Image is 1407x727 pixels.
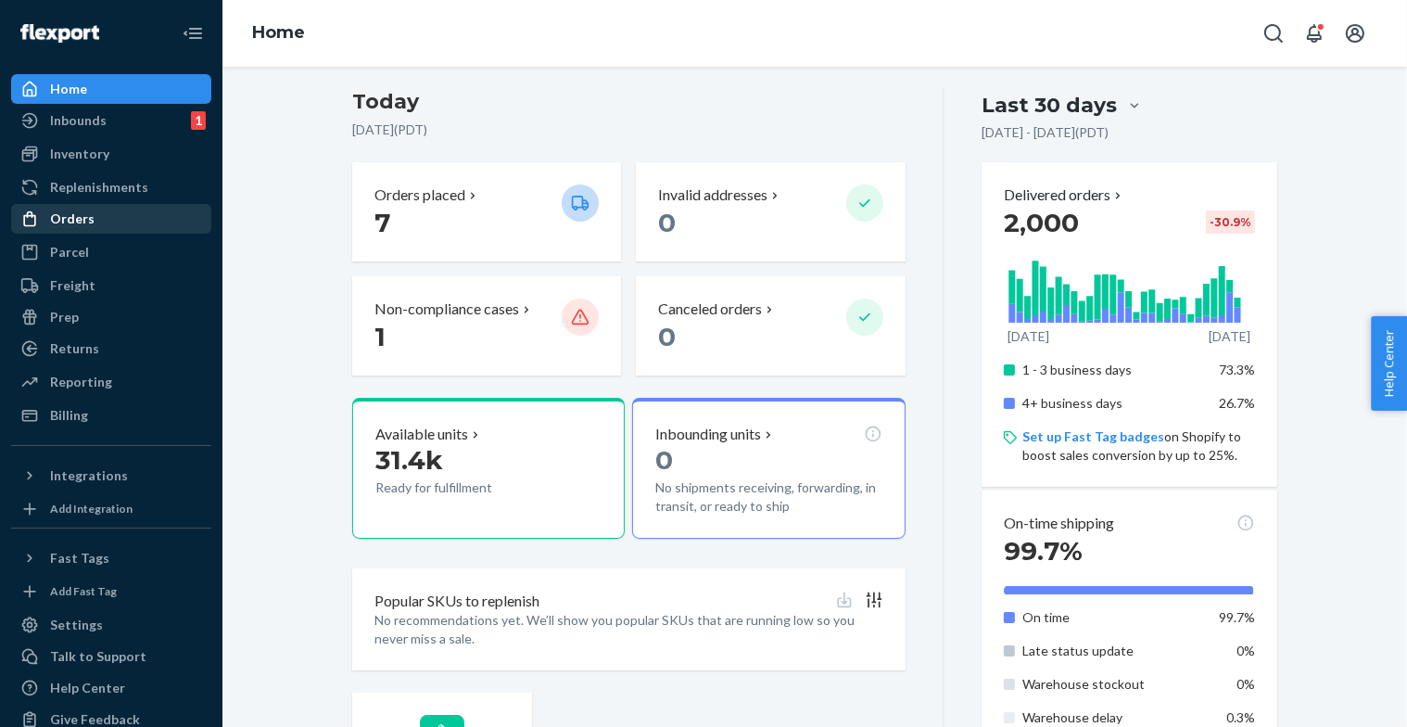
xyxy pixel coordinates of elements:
p: Available units [375,424,468,445]
p: [DATE] [1008,327,1049,346]
a: Home [252,22,305,43]
div: Add Fast Tag [50,583,117,599]
button: Close Navigation [174,15,211,52]
p: Non-compliance cases [374,299,519,320]
span: 26.7% [1219,395,1255,411]
div: Integrations [50,466,128,485]
button: Delivered orders [1004,185,1125,206]
button: Inbounding units0No shipments receiving, forwarding, in transit, or ready to ship [632,398,905,539]
a: Talk to Support [11,642,211,671]
a: Prep [11,302,211,332]
div: Prep [50,308,79,326]
a: Settings [11,610,211,640]
div: 1 [191,111,206,130]
button: Open account menu [1337,15,1374,52]
div: Inventory [50,145,109,163]
a: Reporting [11,367,211,397]
p: Warehouse stockout [1022,675,1205,694]
button: Available units31.4kReady for fulfillment [352,398,625,539]
img: Flexport logo [20,24,99,43]
p: 4+ business days [1022,394,1205,413]
div: Last 30 days [982,91,1117,120]
span: 0 [658,321,676,352]
a: Billing [11,401,211,430]
a: Add Integration [11,498,211,520]
div: Add Integration [50,501,133,517]
button: Canceled orders 0 [636,276,905,376]
div: Home [50,80,87,98]
span: 0.3% [1226,709,1255,725]
span: 99.7% [1004,535,1083,567]
a: Replenishments [11,172,211,202]
span: 0% [1236,676,1255,692]
button: Non-compliance cases 1 [352,276,621,376]
p: 1 - 3 business days [1022,361,1205,379]
a: Orders [11,204,211,234]
button: Open Search Box [1255,15,1292,52]
p: Orders placed [374,185,465,206]
span: 31.4k [375,444,443,476]
p: [DATE] ( PDT ) [352,121,906,139]
a: Help Center [11,673,211,703]
span: 1 [374,321,386,352]
a: Add Fast Tag [11,580,211,603]
div: Orders [50,210,95,228]
p: [DATE] - [DATE] ( PDT ) [982,123,1109,142]
a: Home [11,74,211,104]
span: 2,000 [1004,207,1079,238]
a: Returns [11,334,211,363]
p: On time [1022,608,1205,627]
button: Open notifications [1296,15,1333,52]
span: 0 [655,444,673,476]
p: [DATE] [1209,327,1250,346]
div: Billing [50,406,88,425]
span: 99.7% [1219,609,1255,625]
button: Orders placed 7 [352,162,621,261]
button: Invalid addresses 0 [636,162,905,261]
p: No recommendations yet. We’ll show you popular SKUs that are running low so you never miss a sale. [374,611,883,648]
a: Inbounds1 [11,106,211,135]
div: -30.9 % [1206,210,1255,234]
div: Settings [50,616,103,634]
button: Integrations [11,461,211,491]
div: Returns [50,339,99,358]
p: Popular SKUs to replenish [374,591,539,612]
div: Talk to Support [50,647,146,666]
p: Inbounding units [655,424,761,445]
div: Reporting [50,373,112,391]
p: on Shopify to boost sales conversion by up to 25%. [1022,427,1255,465]
div: Help Center [50,679,125,697]
div: Fast Tags [50,549,109,568]
a: Freight [11,271,211,300]
ol: breadcrumbs [237,6,320,60]
a: Inventory [11,139,211,169]
button: Fast Tags [11,543,211,573]
span: 7 [374,207,390,238]
a: Parcel [11,237,211,267]
p: Warehouse delay [1022,708,1205,727]
button: Help Center [1371,316,1407,411]
p: Late status update [1022,642,1205,660]
p: Ready for fulfillment [375,478,547,497]
div: Parcel [50,243,89,261]
span: 73.3% [1219,362,1255,377]
div: Replenishments [50,178,148,197]
h3: Today [352,87,906,117]
div: Freight [50,276,95,295]
a: Set up Fast Tag badges [1022,428,1164,444]
div: Inbounds [50,111,107,130]
p: Canceled orders [658,299,762,320]
span: 0 [658,207,676,238]
p: No shipments receiving, forwarding, in transit, or ready to ship [655,478,881,516]
p: Invalid addresses [658,185,767,206]
span: 0% [1236,643,1255,658]
p: On-time shipping [1004,513,1114,534]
